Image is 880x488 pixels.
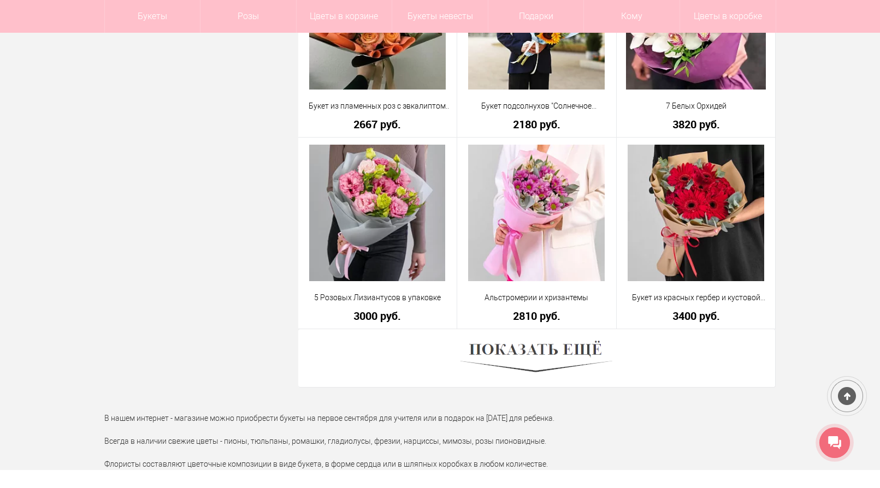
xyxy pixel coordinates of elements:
[460,353,612,362] a: Показать ещё
[305,310,450,322] a: 3000 руб.
[305,118,450,130] a: 2667 руб.
[624,310,769,322] a: 3400 руб.
[464,310,609,322] a: 2810 руб.
[96,413,784,470] div: В нашем интернет - магазине можно приобрести букеты на первое сентября для учителя или в подарок ...
[624,292,769,303] a: Букет из красных гербер и кустовой розы
[305,292,450,303] a: 5 Розовых Лизиантусов в упаковке
[464,118,609,130] a: 2180 руб.
[624,118,769,130] a: 3820 руб.
[628,145,764,281] img: Букет из красных гербер и кустовой розы
[464,292,609,303] a: Альстромерии и хризантемы
[305,100,450,112] a: Букет из пламенных роз с эвкалиптом (40 см)
[460,337,612,379] img: Показать ещё
[468,145,605,281] img: Альстромерии и хризантемы
[464,100,609,112] a: Букет подсолнухов "Солнечное настроение"
[624,100,769,112] a: 7 Белых Орхидей
[309,145,445,281] img: 5 Розовых Лизиантусов в упаковке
